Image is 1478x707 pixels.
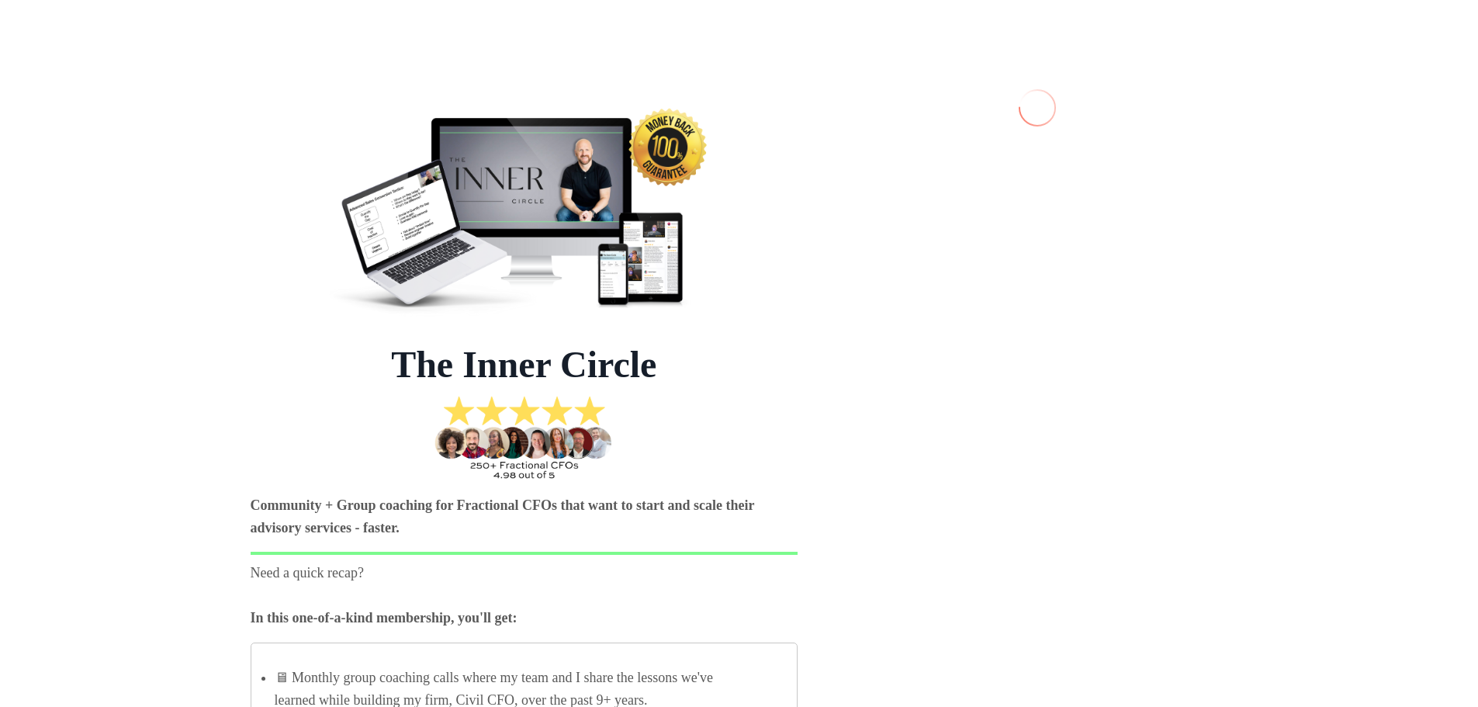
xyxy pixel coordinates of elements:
[251,610,517,626] strong: In this one-of-a-kind membership, you'll get:
[251,342,798,387] h1: The Inner Circle
[429,393,619,483] img: 255aca1-b627-60d4-603f-455d825e316_275_CFO_Academy_Graduates-2.png
[251,562,798,629] p: Need a quick recap?
[251,497,755,535] b: Community + Group coaching for Fractional CFOs that want to start and scale their advisory servic...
